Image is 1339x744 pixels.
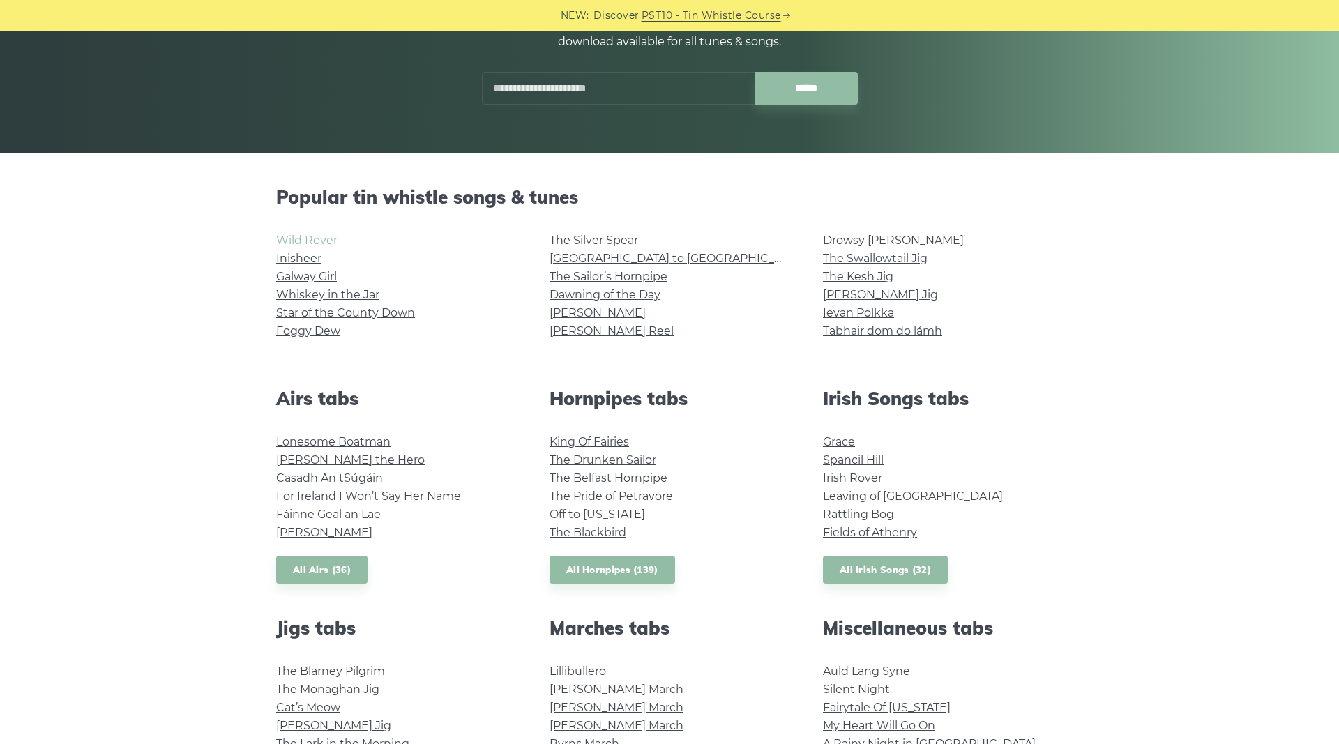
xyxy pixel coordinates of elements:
[550,270,667,283] a: The Sailor’s Hornpipe
[550,526,626,539] a: The Blackbird
[823,526,917,539] a: Fields of Athenry
[823,556,948,584] a: All Irish Songs (32)
[276,719,391,732] a: [PERSON_NAME] Jig
[276,234,338,247] a: Wild Rover
[550,234,638,247] a: The Silver Spear
[561,8,589,24] span: NEW:
[823,489,1003,503] a: Leaving of [GEOGRAPHIC_DATA]
[823,508,894,521] a: Rattling Bog
[550,453,656,466] a: The Drunken Sailor
[550,665,606,678] a: Lillibullero
[276,526,372,539] a: [PERSON_NAME]
[276,665,385,678] a: The Blarney Pilgrim
[276,471,383,485] a: Casadh An tSúgáin
[276,288,379,301] a: Whiskey in the Jar
[550,306,646,319] a: [PERSON_NAME]
[276,388,516,409] h2: Airs tabs
[550,288,660,301] a: Dawning of the Day
[823,471,882,485] a: Irish Rover
[276,489,461,503] a: For Ireland I Won’t Say Her Name
[276,701,340,714] a: Cat’s Meow
[276,617,516,639] h2: Jigs tabs
[276,453,425,466] a: [PERSON_NAME] the Hero
[550,435,629,448] a: King Of Fairies
[823,252,928,265] a: The Swallowtail Jig
[550,683,683,696] a: [PERSON_NAME] March
[642,8,781,24] a: PST10 - Tin Whistle Course
[276,508,381,521] a: Fáinne Geal an Lae
[550,252,807,265] a: [GEOGRAPHIC_DATA] to [GEOGRAPHIC_DATA]
[276,270,337,283] a: Galway Girl
[276,186,1063,208] h2: Popular tin whistle songs & tunes
[276,306,415,319] a: Star of the County Down
[823,683,890,696] a: Silent Night
[823,435,855,448] a: Grace
[550,701,683,714] a: [PERSON_NAME] March
[550,324,674,337] a: [PERSON_NAME] Reel
[276,683,379,696] a: The Monaghan Jig
[823,665,910,678] a: Auld Lang Syne
[823,270,893,283] a: The Kesh Jig
[823,288,938,301] a: [PERSON_NAME] Jig
[823,234,964,247] a: Drowsy [PERSON_NAME]
[823,453,884,466] a: Spancil Hill
[550,388,789,409] h2: Hornpipes tabs
[823,306,894,319] a: Ievan Polkka
[276,252,321,265] a: Inisheer
[823,701,951,714] a: Fairytale Of [US_STATE]
[550,471,667,485] a: The Belfast Hornpipe
[276,556,368,584] a: All Airs (36)
[550,508,645,521] a: Off to [US_STATE]
[276,435,391,448] a: Lonesome Boatman
[550,719,683,732] a: [PERSON_NAME] March
[550,489,673,503] a: The Pride of Petravore
[823,719,935,732] a: My Heart Will Go On
[593,8,640,24] span: Discover
[823,617,1063,639] h2: Miscellaneous tabs
[550,617,789,639] h2: Marches tabs
[550,556,675,584] a: All Hornpipes (139)
[823,324,942,337] a: Tabhair dom do lámh
[276,324,340,337] a: Foggy Dew
[823,388,1063,409] h2: Irish Songs tabs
